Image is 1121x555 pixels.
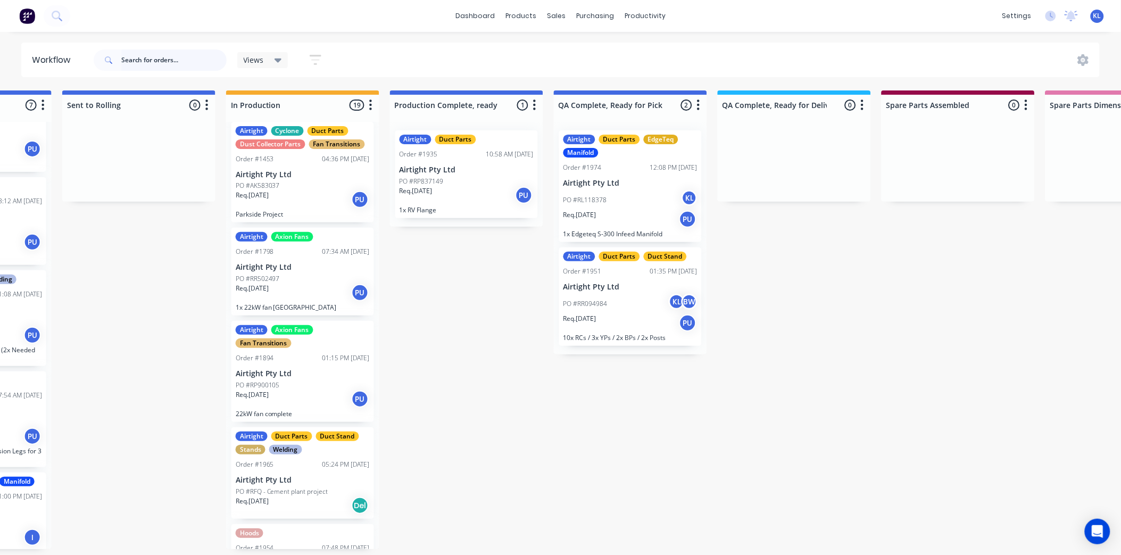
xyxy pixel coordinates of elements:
div: sales [542,8,571,24]
div: Duct Parts [435,135,476,144]
p: Req. [DATE] [400,186,433,196]
img: Factory [19,8,35,24]
div: Airtight [563,135,595,144]
div: Duct Stand [644,252,687,261]
div: Order #1453 [236,154,274,164]
div: Dust Collector Parts [236,139,305,149]
div: AirtightAxion FansOrder #179807:34 AM [DATE]Airtight Pty LtdPO #RR502497Req.[DATE]PU1x 22kW fan [... [231,228,374,316]
div: AirtightDuct PartsEdgeTeqManifoldOrder #197412:08 PM [DATE]Airtight Pty LtdPO #RL118378KLReq.[DAT... [559,130,702,242]
p: Airtight Pty Ltd [563,179,697,188]
span: Views [244,54,264,65]
p: Airtight Pty Ltd [236,476,370,485]
p: PO #AK583037 [236,181,280,190]
p: PO #RP900105 [236,380,280,390]
div: AirtightDuct PartsDuct StandOrder #195101:35 PM [DATE]Airtight Pty LtdPO #RR094984KLBWReq.[DATE]P... [559,247,702,346]
p: 1x Edgeteq S-300 Infeed Manifold [563,230,697,238]
div: 07:34 AM [DATE] [322,247,370,256]
div: Fan Transitions [309,139,365,149]
p: Req. [DATE] [236,284,269,293]
div: AirtightAxion FansFan TransitionsOrder #189401:15 PM [DATE]Airtight Pty LtdPO #RP900105Req.[DATE]... [231,321,374,422]
p: PO #RL118378 [563,195,607,205]
div: settings [997,8,1037,24]
p: Req. [DATE] [236,496,269,506]
div: 01:15 PM [DATE] [322,353,370,363]
div: PU [24,428,41,445]
div: PU [24,140,41,158]
div: BW [682,294,697,310]
p: Airtight Pty Ltd [400,165,534,175]
p: Airtight Pty Ltd [563,283,697,292]
p: 10x RCs / 3x YPs / 2x BPs / 2x Posts [563,334,697,342]
div: Order #1951 [563,267,602,276]
div: productivity [619,8,671,24]
div: Airtight [236,232,268,242]
p: PO #RP837149 [400,177,444,186]
p: PO #RFQ - Cement plant project [236,487,328,496]
div: Airtight [400,135,431,144]
p: Parkside Project [236,210,370,218]
p: 22kW fan complete [236,410,370,418]
div: PU [24,234,41,251]
div: purchasing [571,8,619,24]
div: Order #1935 [400,150,438,159]
div: 05:24 PM [DATE] [322,460,370,469]
div: AirtightCycloneDuct PartsDust Collector PartsFan TransitionsOrder #145304:36 PM [DATE]Airtight Pt... [231,122,374,223]
div: PU [679,314,696,332]
div: AirtightDuct PartsDuct StandStandsWeldingOrder #196505:24 PM [DATE]Airtight Pty LtdPO #RFQ - Ceme... [231,427,374,519]
p: Req. [DATE] [563,210,596,220]
div: PU [352,284,369,301]
div: Order #1965 [236,460,274,469]
div: Open Intercom Messenger [1085,519,1110,544]
div: Welding [269,445,302,454]
p: Airtight Pty Ltd [236,369,370,378]
a: dashboard [450,8,500,24]
div: Manifold [563,148,599,158]
div: Airtight [563,252,595,261]
div: Duct Parts [308,126,348,136]
div: Duct Parts [271,432,312,441]
p: 1x RV Flange [400,206,534,214]
div: KL [682,190,697,206]
span: KL [1093,11,1101,21]
p: 1x 22kW fan [GEOGRAPHIC_DATA] [236,303,370,311]
div: 07:48 PM [DATE] [322,543,370,553]
div: Axion Fans [271,232,313,242]
div: Workflow [32,54,76,67]
div: PU [516,187,533,204]
input: Search for orders... [121,49,227,71]
div: EdgeTeq [644,135,678,144]
div: Airtight [236,325,268,335]
div: I [24,529,41,546]
div: Duct Parts [599,252,640,261]
div: Order #1798 [236,247,274,256]
div: Order #1894 [236,353,274,363]
div: 04:36 PM [DATE] [322,154,370,164]
div: 01:35 PM [DATE] [650,267,697,276]
div: 12:08 PM [DATE] [650,163,697,172]
div: PU [352,391,369,408]
div: PU [352,191,369,208]
p: Airtight Pty Ltd [236,170,370,179]
div: PU [24,327,41,344]
div: Cyclone [271,126,304,136]
div: AirtightDuct PartsOrder #193510:58 AM [DATE]Airtight Pty LtdPO #RP837149Req.[DATE]PU1x RV Flange [395,130,538,218]
div: Axion Fans [271,325,313,335]
div: Duct Parts [599,135,640,144]
div: Stands [236,445,265,454]
div: 10:58 AM [DATE] [486,150,534,159]
div: Airtight [236,126,268,136]
div: Fan Transitions [236,338,292,348]
div: products [500,8,542,24]
p: Req. [DATE] [563,314,596,324]
div: Hoods [236,528,263,538]
div: Duct Stand [316,432,359,441]
p: Req. [DATE] [236,190,269,200]
div: KL [669,294,685,310]
p: PO #RR094984 [563,299,608,309]
p: PO #RR502497 [236,274,280,284]
p: Req. [DATE] [236,390,269,400]
div: Order #1954 [236,543,274,553]
p: Airtight Pty Ltd [236,263,370,272]
div: Airtight [236,432,268,441]
div: Order #1974 [563,163,602,172]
